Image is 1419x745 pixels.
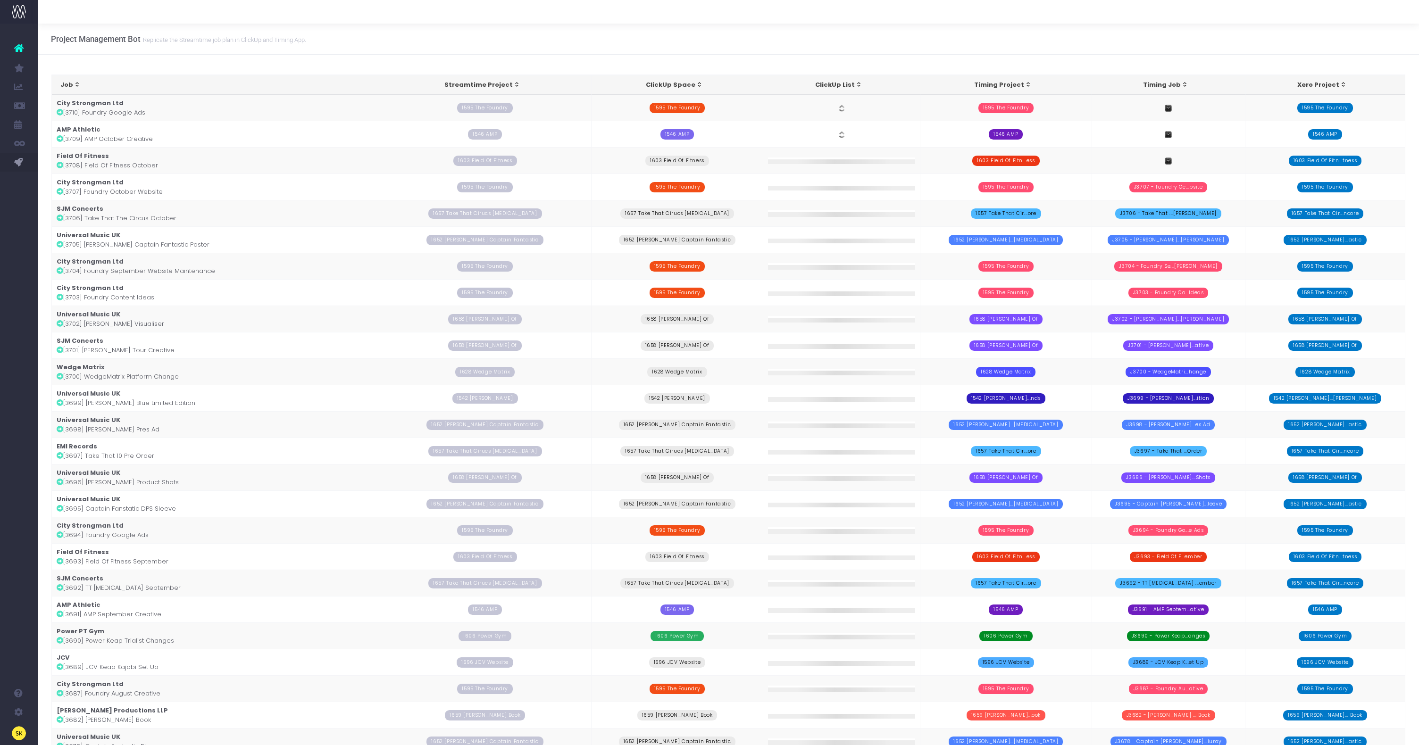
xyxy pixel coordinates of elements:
strong: City Strongman Ltd [57,679,124,688]
span: J3689 - JCV Keap K...et Up [1128,657,1209,668]
span: J3696 - [PERSON_NAME]...Shots [1121,472,1215,483]
th: Job: activate to sort column ascending [52,75,379,95]
td: [3691] AMP September Creative [52,596,379,622]
span: 1652 [PERSON_NAME]...astic [1284,499,1367,509]
div: Timing Job [1101,80,1231,90]
th: Timing Job: activate to sort column ascending [1092,75,1245,95]
span: 1652 [PERSON_NAME] Captain Fantastic [426,235,543,245]
td: [3699] [PERSON_NAME] Blue Limited Edition [52,385,379,411]
strong: AMP Athletic [57,125,100,134]
span: J3705 - [PERSON_NAME]...[PERSON_NAME] [1108,235,1229,245]
span: 1657 Take That Cirucs [MEDICAL_DATA] [428,208,542,219]
span: 1658 [PERSON_NAME] Of [1288,472,1362,483]
span: 1658 [PERSON_NAME] Of [969,340,1043,351]
span: 1657 Take That Cir...ncore [1287,208,1364,219]
span: 1658 [PERSON_NAME] Of [641,340,714,351]
span: 1546 AMP [1308,604,1342,615]
span: J3691 - AMP Septem...ative [1128,604,1209,615]
span: J3707 - Foundry Oc...bsite [1129,182,1208,192]
img: images/default_profile_image.png [12,726,26,740]
span: 1658 [PERSON_NAME] Of [969,472,1043,483]
span: J3690 - Power Keap...anges [1127,631,1210,641]
span: J3687 - Foundry Au...ative [1129,684,1208,694]
span: 1628 Wedge Matrix [647,367,707,377]
span: 1595 The Foundry [650,103,705,113]
span: 1657 Take That Cir...ore [971,446,1041,456]
span: 1658 [PERSON_NAME] Of [641,314,714,324]
span: 1595 The Foundry [978,684,1034,694]
td: [3706] Take That The Circus October [52,200,379,226]
span: 1652 [PERSON_NAME] Captain Fantastic [619,235,736,245]
span: 1657 Take That Cirucs [MEDICAL_DATA] [428,446,542,456]
span: 1595 The Foundry [978,182,1034,192]
td: [3694] Foundry Google Ads [52,517,379,543]
th: ClickUp Space: activate to sort column ascending [592,75,764,95]
strong: Universal Music UK [57,231,120,240]
td: [3700] WedgeMatrix Platform Change [52,358,379,385]
span: J3692 - TT [MEDICAL_DATA] ...ember [1115,578,1221,588]
span: 1659 [PERSON_NAME]... Book [1283,710,1367,720]
div: Timing Project [929,80,1077,90]
td: [3696] [PERSON_NAME] Product Shots [52,464,379,490]
span: 1657 Take That Cir...ncore [1287,446,1364,456]
span: 1606 Power Gym [979,631,1032,641]
th: Timing Project: activate to sort column ascending [920,75,1092,95]
span: 1595 The Foundry [650,261,705,272]
span: 1595 The Foundry [457,684,513,694]
td: [3698] [PERSON_NAME] Pres Ad [52,411,379,438]
span: 1596 JCV Website [649,657,706,668]
span: 1652 [PERSON_NAME]...[MEDICAL_DATA] [949,499,1063,509]
span: 1603 Field Of Fitness [645,552,709,562]
span: 1595 The Foundry [1297,261,1353,272]
span: 1658 [PERSON_NAME] Of [641,472,714,483]
td: [3701] [PERSON_NAME] Tour Creative [52,332,379,358]
strong: Universal Music UK [57,495,120,504]
span: 1657 Take That Cir...ore [971,578,1041,588]
img: timing-bw.png [1165,105,1172,112]
strong: Universal Music UK [57,415,120,424]
span: 1657 Take That Cirucs [MEDICAL_DATA] [620,446,734,456]
span: 1652 [PERSON_NAME] Captain Fantastic [619,499,736,509]
span: J3682 - [PERSON_NAME] ... Book [1122,710,1215,720]
span: 1595 The Foundry [457,288,513,298]
span: 1659 [PERSON_NAME] Book [445,710,525,720]
span: 1595 The Foundry [1297,103,1353,113]
td: [3708] Field Of Fitness October [52,147,379,174]
span: 1596 JCV Website [457,657,513,668]
span: 1595 The Foundry [978,103,1034,113]
td: [3710] Foundry Google Ads [52,94,379,121]
td: [3695] Captain Fanstatic DPS Sleeve [52,490,379,517]
span: 1595 The Foundry [1297,684,1353,694]
span: J3706 - Take That ...[PERSON_NAME] [1115,208,1221,219]
span: J3699 - [PERSON_NAME]...ition [1123,393,1214,404]
span: 1603 Field Of Fitness [453,156,517,166]
span: 1628 Wedge Matrix [976,367,1035,377]
strong: SJM Concerts [57,574,103,583]
img: clickup-bw.png [838,131,845,138]
span: 1595 The Foundry [978,525,1034,536]
span: 1606 Power Gym [651,631,703,641]
span: 1542 [PERSON_NAME]...nds [967,393,1045,404]
span: 1595 The Foundry [978,288,1034,298]
span: 1546 AMP [468,604,502,615]
span: 1658 [PERSON_NAME] Of [1288,314,1362,324]
span: 1659 [PERSON_NAME] Book [637,710,718,720]
div: Job [60,80,365,90]
span: 1595 The Foundry [650,525,705,536]
span: 1595 The Foundry [457,182,513,192]
strong: Universal Music UK [57,468,120,477]
span: 1606 Power Gym [459,631,511,641]
span: 1595 The Foundry [650,182,705,192]
span: J3701 - [PERSON_NAME]...ative [1123,340,1213,351]
span: 1658 [PERSON_NAME] Of [448,472,522,483]
td: [3697] Take That 10 Pre Order [52,438,379,464]
span: 1652 [PERSON_NAME] Captain Fantastic [426,420,543,430]
span: 1603 Field Of Fitness [453,552,517,562]
span: 1596 JCV Website [1297,657,1353,668]
strong: Universal Music UK [57,732,120,741]
span: J3693 - Field Of F...ember [1130,552,1207,562]
span: J3702 - [PERSON_NAME]...[PERSON_NAME] [1108,314,1229,324]
span: 1652 [PERSON_NAME] Captain Fantastic [619,420,736,430]
span: 1603 Field Of Fitn...tness [1289,156,1362,166]
span: J3697 - Take That ...Order [1130,446,1207,456]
